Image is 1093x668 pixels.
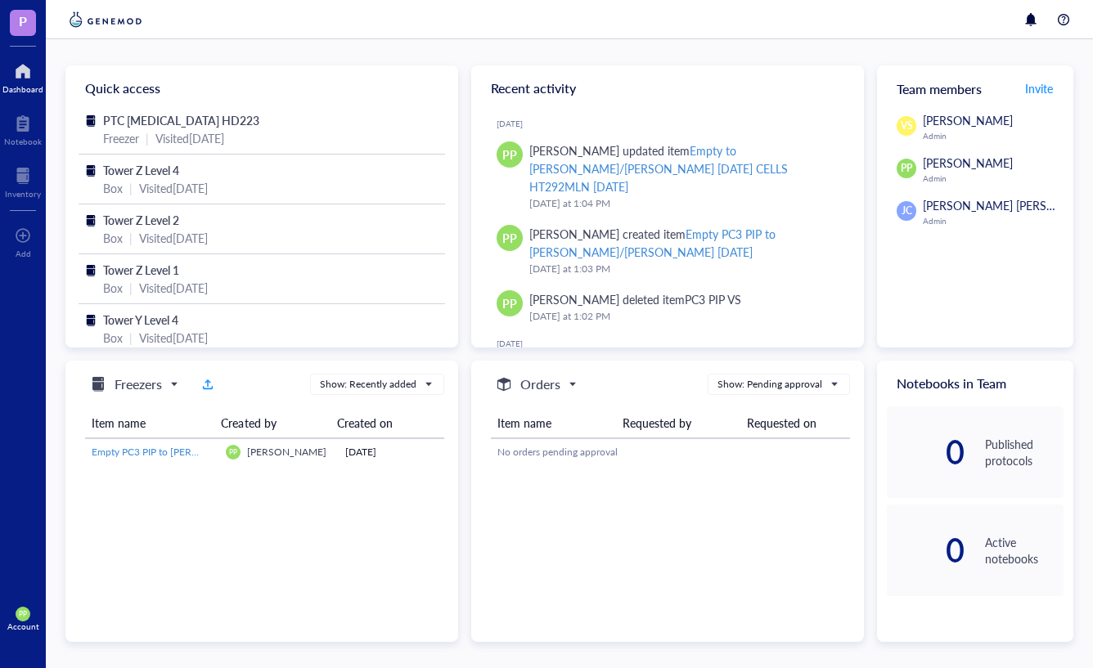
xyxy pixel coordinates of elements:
[129,179,133,197] div: |
[139,279,208,297] div: Visited [DATE]
[887,537,965,563] div: 0
[529,142,788,195] div: Empty to [PERSON_NAME]/[PERSON_NAME] [DATE] CELLS HT292MLN [DATE]
[1024,75,1054,101] button: Invite
[103,329,123,347] div: Box
[103,162,179,178] span: Tower Z Level 4
[616,408,741,438] th: Requested by
[497,119,851,128] div: [DATE]
[740,408,850,438] th: Requested on
[901,119,913,133] span: VS
[529,290,741,308] div: [PERSON_NAME] deleted item
[345,445,438,460] div: [DATE]
[139,179,208,197] div: Visited [DATE]
[129,279,133,297] div: |
[65,10,146,29] img: genemod-logo
[497,445,843,460] div: No orders pending approval
[717,377,822,392] div: Show: Pending approval
[2,58,43,94] a: Dashboard
[19,11,27,31] span: P
[247,445,326,459] span: [PERSON_NAME]
[529,195,838,212] div: [DATE] at 1:04 PM
[129,229,133,247] div: |
[4,110,42,146] a: Notebook
[139,329,208,347] div: Visited [DATE]
[103,262,179,278] span: Tower Z Level 1
[685,291,741,307] div: PC3 PIP VS
[877,65,1073,111] div: Team members
[502,229,517,247] span: PP
[985,534,1064,567] div: Active notebooks
[923,155,1013,171] span: [PERSON_NAME]
[103,179,123,197] div: Box
[92,445,367,459] span: Empty PC3 PIP to [PERSON_NAME]/[PERSON_NAME] [DATE]
[471,65,864,111] div: Recent activity
[129,329,133,347] div: |
[529,141,838,195] div: [PERSON_NAME] updated item
[155,129,224,147] div: Visited [DATE]
[85,408,214,438] th: Item name
[529,225,838,261] div: [PERSON_NAME] created item
[92,445,213,460] a: Empty PC3 PIP to [PERSON_NAME]/[PERSON_NAME] [DATE]
[923,112,1013,128] span: [PERSON_NAME]
[529,308,838,325] div: [DATE] at 1:02 PM
[2,84,43,94] div: Dashboard
[229,448,237,456] span: PP
[146,129,149,147] div: |
[103,229,123,247] div: Box
[103,129,139,147] div: Freezer
[103,212,179,228] span: Tower Z Level 2
[923,173,1064,183] div: Admin
[19,610,27,618] span: PP
[529,261,838,277] div: [DATE] at 1:03 PM
[902,204,912,218] span: JC
[5,189,41,199] div: Inventory
[103,312,178,328] span: Tower Y Level 4
[65,65,458,111] div: Quick access
[103,112,259,128] span: PTC [MEDICAL_DATA] HD223
[7,621,39,631] div: Account
[139,229,208,247] div: Visited [DATE]
[887,439,965,465] div: 0
[1025,80,1053,96] span: Invite
[985,436,1064,468] div: Published protocols
[923,216,1090,226] div: Admin
[331,408,432,438] th: Created on
[16,249,31,258] div: Add
[520,374,560,394] h5: Orders
[502,146,517,164] span: PP
[484,218,851,284] a: PP[PERSON_NAME] created itemEmpty PC3 PIP to [PERSON_NAME]/[PERSON_NAME] [DATE][DATE] at 1:03 PM
[484,135,851,218] a: PP[PERSON_NAME] updated itemEmpty to [PERSON_NAME]/[PERSON_NAME] [DATE] CELLS HT292MLN [DATE][DAT...
[923,131,1064,141] div: Admin
[901,161,912,176] span: PP
[115,374,162,394] h5: Freezers
[877,361,1073,406] div: Notebooks in Team
[5,163,41,199] a: Inventory
[103,279,123,297] div: Box
[491,408,616,438] th: Item name
[320,377,416,392] div: Show: Recently added
[214,408,330,438] th: Created by
[4,137,42,146] div: Notebook
[502,294,517,312] span: PP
